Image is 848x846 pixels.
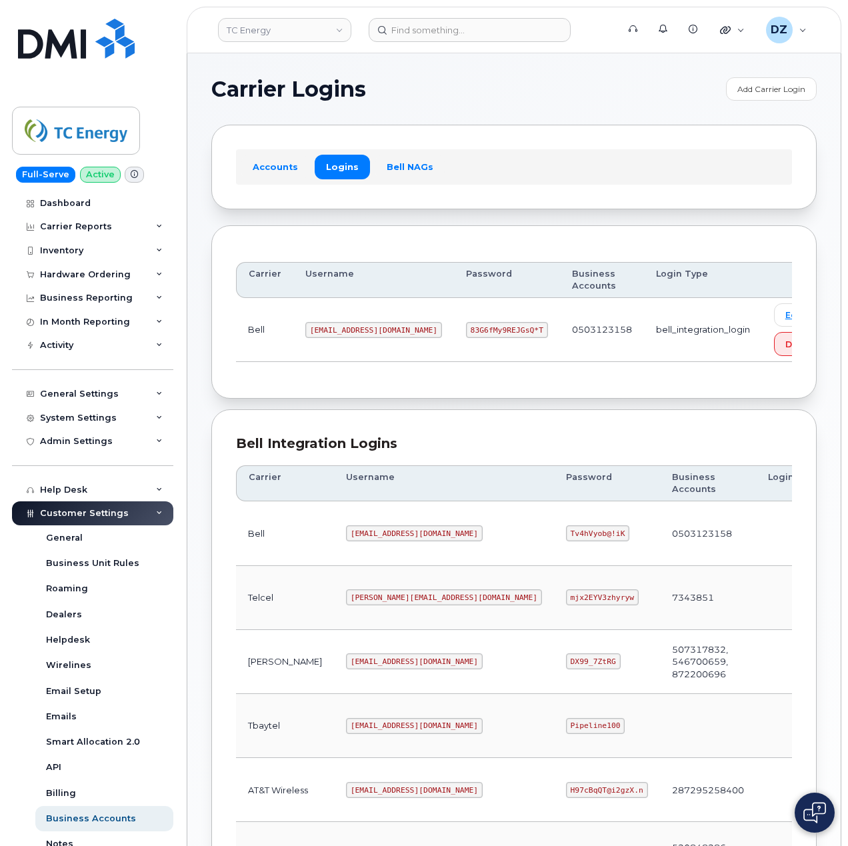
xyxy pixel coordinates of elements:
td: Tbaytel [236,694,334,758]
td: 7343851 [660,566,756,630]
td: AT&T Wireless [236,758,334,822]
code: [EMAIL_ADDRESS][DOMAIN_NAME] [346,782,483,798]
code: [EMAIL_ADDRESS][DOMAIN_NAME] [346,718,483,734]
th: Business Accounts [560,262,644,299]
code: [EMAIL_ADDRESS][DOMAIN_NAME] [346,525,483,541]
a: Logins [315,155,370,179]
code: [EMAIL_ADDRESS][DOMAIN_NAME] [305,322,442,338]
span: Carrier Logins [211,79,366,99]
button: Delete [774,332,827,356]
code: H97cBqQT@i2gzX.n [566,782,648,798]
div: Bell Integration Logins [236,434,792,453]
td: 0503123158 [560,298,644,362]
a: Accounts [241,155,309,179]
th: Username [334,465,554,502]
td: 287295258400 [660,758,756,822]
img: Open chat [803,802,826,823]
th: Password [454,262,560,299]
th: Login Type [644,262,762,299]
code: mjx2EYV3zhyryw [566,589,639,605]
td: bell_integration_login [644,298,762,362]
code: 83G6fMy9REJGsQ*T [466,322,548,338]
td: Bell [236,298,293,362]
code: DX99_7ZtRG [566,653,621,669]
span: Delete [785,338,816,351]
td: Bell [236,501,334,565]
th: Carrier [236,262,293,299]
td: Telcel [236,566,334,630]
th: Carrier [236,465,334,502]
a: Add Carrier Login [726,77,817,101]
code: [EMAIL_ADDRESS][DOMAIN_NAME] [346,653,483,669]
th: Login Type [756,465,845,502]
td: 507317832, 546700659, 872200696 [660,630,756,694]
a: Edit [774,303,814,327]
th: Username [293,262,454,299]
th: Business Accounts [660,465,756,502]
th: Password [554,465,660,502]
td: [PERSON_NAME] [236,630,334,694]
a: Bell NAGs [375,155,445,179]
td: 0503123158 [660,501,756,565]
code: [PERSON_NAME][EMAIL_ADDRESS][DOMAIN_NAME] [346,589,542,605]
code: Pipeline100 [566,718,625,734]
code: Tv4hVyob@!iK [566,525,629,541]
